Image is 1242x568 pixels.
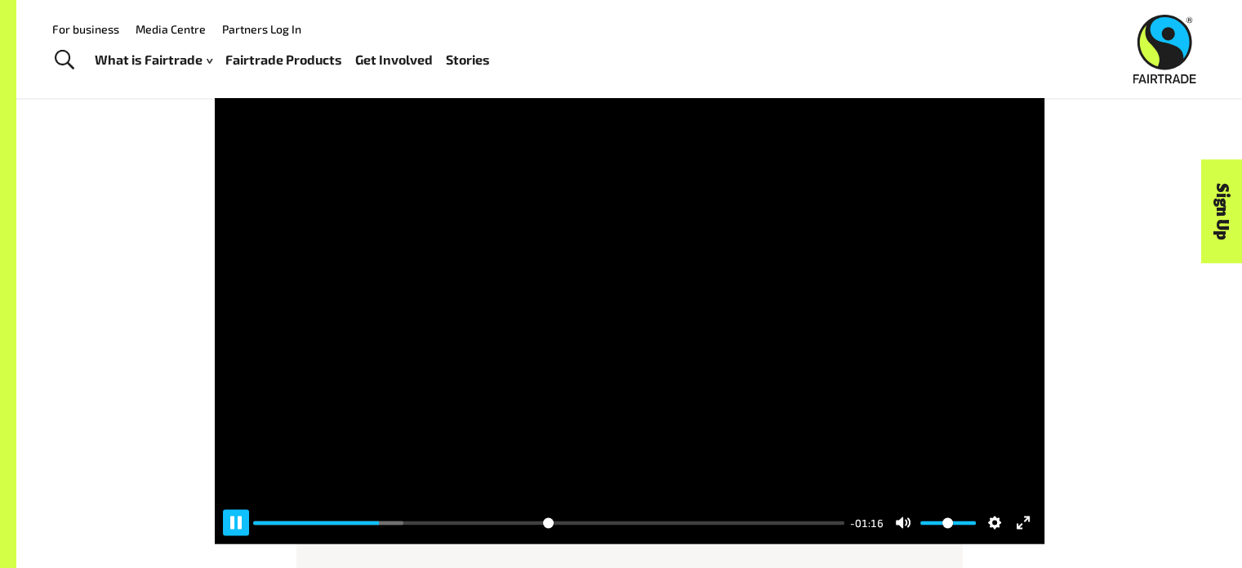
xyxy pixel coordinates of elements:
a: Stories [446,48,490,72]
a: Media Centre [136,22,206,36]
img: Fairtrade Australia New Zealand logo [1133,15,1196,83]
div: Current time [846,513,888,531]
a: What is Fairtrade [95,48,212,72]
input: Seek [253,515,844,530]
a: Toggle Search [44,40,84,81]
a: Get Involved [355,48,433,72]
button: Pause [223,509,249,535]
a: For business [52,22,119,36]
input: Volume [920,515,976,530]
a: Partners Log In [222,22,301,36]
a: Fairtrade Products [225,48,342,72]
